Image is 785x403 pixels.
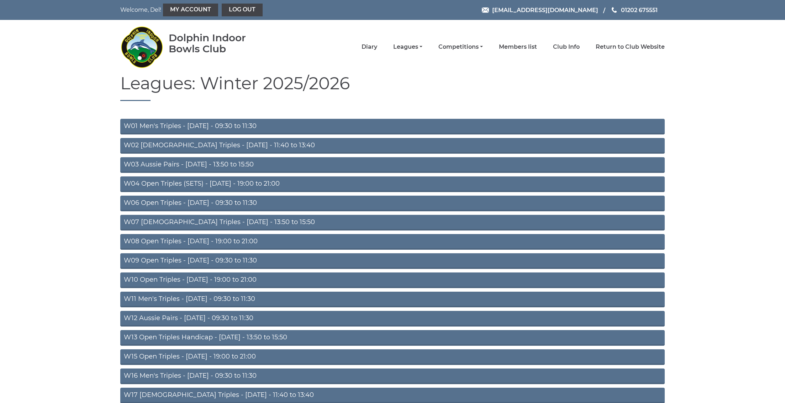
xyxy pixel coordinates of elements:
[120,138,665,154] a: W02 [DEMOGRAPHIC_DATA] Triples - [DATE] - 11:40 to 13:40
[499,43,537,51] a: Members list
[120,22,163,72] img: Dolphin Indoor Bowls Club
[120,311,665,327] a: W12 Aussie Pairs - [DATE] - 09:30 to 11:30
[120,196,665,211] a: W06 Open Triples - [DATE] - 09:30 to 11:30
[120,368,665,384] a: W16 Men's Triples - [DATE] - 09:30 to 11:30
[438,43,483,51] a: Competitions
[120,349,665,365] a: W15 Open Triples - [DATE] - 19:00 to 21:00
[120,4,341,16] nav: Welcome, Del!
[120,119,665,134] a: W01 Men's Triples - [DATE] - 09:30 to 11:30
[120,176,665,192] a: W04 Open Triples (SETS) - [DATE] - 19:00 to 21:00
[120,272,665,288] a: W10 Open Triples - [DATE] - 19:00 to 21:00
[120,74,665,101] h1: Leagues: Winter 2025/2026
[362,43,377,51] a: Diary
[120,330,665,346] a: W13 Open Triples Handicap - [DATE] - 13:50 to 15:50
[482,7,489,13] img: Email
[611,6,658,15] a: Phone us 01202 675551
[120,215,665,230] a: W07 [DEMOGRAPHIC_DATA] Triples - [DATE] - 13:50 to 15:50
[596,43,665,51] a: Return to Club Website
[120,234,665,250] a: W08 Open Triples - [DATE] - 19:00 to 21:00
[612,7,617,13] img: Phone us
[492,6,598,13] span: [EMAIL_ADDRESS][DOMAIN_NAME]
[169,32,269,54] div: Dolphin Indoor Bowls Club
[120,292,665,307] a: W11 Men's Triples - [DATE] - 09:30 to 11:30
[482,6,598,15] a: Email [EMAIL_ADDRESS][DOMAIN_NAME]
[120,157,665,173] a: W03 Aussie Pairs - [DATE] - 13:50 to 15:50
[621,6,658,13] span: 01202 675551
[222,4,263,16] a: Log out
[163,4,218,16] a: My Account
[120,253,665,269] a: W09 Open Triples - [DATE] - 09:30 to 11:30
[553,43,580,51] a: Club Info
[393,43,422,51] a: Leagues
